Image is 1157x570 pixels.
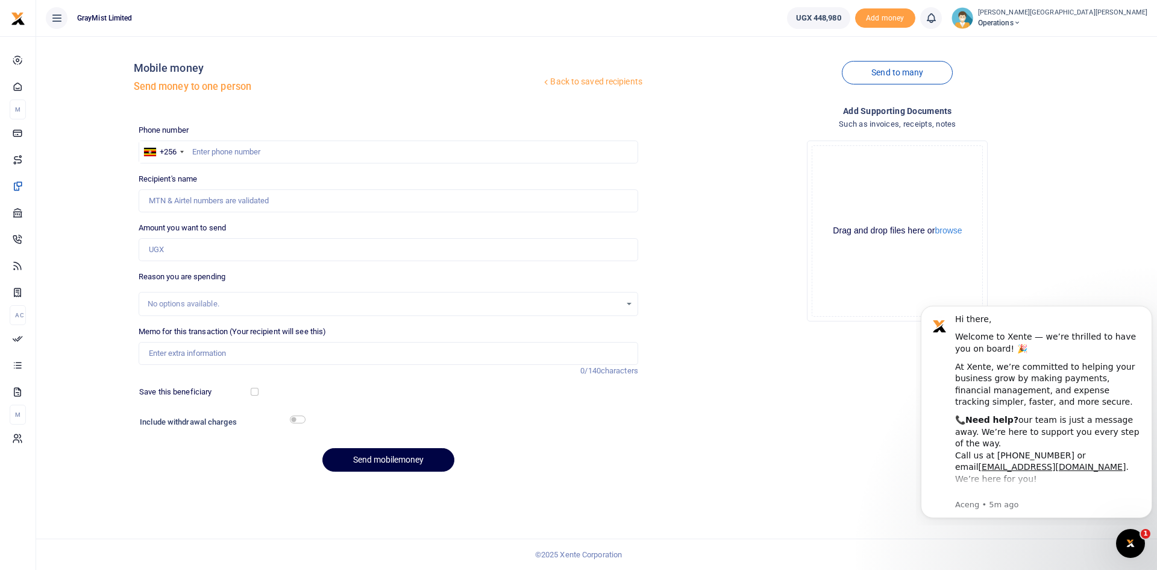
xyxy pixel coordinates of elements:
h4: Such as invoices, receipts, notes [648,118,1147,131]
input: UGX [139,238,638,261]
h6: Include withdrawal charges [140,417,299,427]
h5: Send money to one person [134,81,542,93]
li: Wallet ballance [782,7,855,29]
small: [PERSON_NAME][GEOGRAPHIC_DATA][PERSON_NAME] [978,8,1147,18]
iframe: Intercom notifications message [916,295,1157,525]
span: Add money [855,8,915,28]
iframe: Intercom live chat [1116,529,1145,558]
div: File Uploader [807,141,988,321]
button: browse [935,226,962,235]
label: Recipient's name [139,173,198,185]
div: +256 [160,146,177,158]
label: Save this beneficiary [139,386,212,398]
li: Toup your wallet [855,8,915,28]
img: profile-user [952,7,973,29]
span: 1 [1141,529,1150,539]
input: MTN & Airtel numbers are validated [139,189,638,212]
span: UGX 448,980 [796,12,841,24]
span: 0/140 [580,366,601,375]
a: UGX 448,980 [787,7,850,29]
div: Drag and drop files here or [812,225,982,236]
div: Uganda: +256 [139,141,187,163]
button: Send mobilemoney [322,448,454,472]
a: logo-small logo-large logo-large [11,13,25,22]
a: Add money [855,13,915,22]
a: profile-user [PERSON_NAME][GEOGRAPHIC_DATA][PERSON_NAME] Operations [952,7,1147,29]
input: Enter extra information [139,342,638,365]
h4: Mobile money [134,62,542,75]
input: Enter phone number [139,141,638,163]
h4: Add supporting Documents [648,104,1147,118]
label: Amount you want to send [139,222,226,234]
span: GrayMist Limited [72,13,137,24]
li: M [10,405,26,425]
label: Phone number [139,124,189,136]
label: Memo for this transaction (Your recipient will see this) [139,326,327,338]
img: logo-small [11,11,25,26]
span: characters [601,366,638,375]
a: Back to saved recipients [541,71,643,93]
li: M [10,100,26,119]
label: Reason you are spending [139,271,225,283]
a: Send to many [842,61,953,84]
div: No options available. [148,298,621,310]
li: Ac [10,305,26,325]
span: Operations [978,17,1147,28]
